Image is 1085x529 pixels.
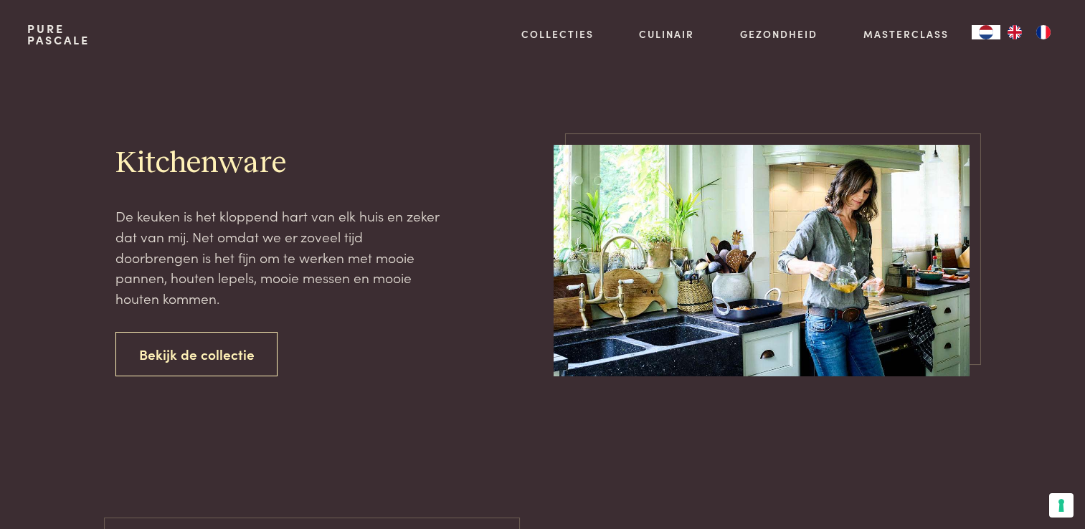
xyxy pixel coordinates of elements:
a: Culinair [639,27,694,42]
a: Bekijk de collectie [115,332,278,377]
a: Masterclass [863,27,949,42]
img: pure-pascale-naessens-pn356186 [554,145,970,376]
a: Collecties [521,27,594,42]
aside: Language selected: Nederlands [972,25,1058,39]
div: Language [972,25,1000,39]
a: EN [1000,25,1029,39]
a: FR [1029,25,1058,39]
h2: Kitchenware [115,145,444,183]
p: De keuken is het kloppend hart van elk huis en zeker dat van mij. Net omdat we er zoveel tijd doo... [115,206,444,308]
ul: Language list [1000,25,1058,39]
a: NL [972,25,1000,39]
button: Uw voorkeuren voor toestemming voor trackingtechnologieën [1049,493,1074,518]
a: Gezondheid [740,27,818,42]
a: PurePascale [27,23,90,46]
